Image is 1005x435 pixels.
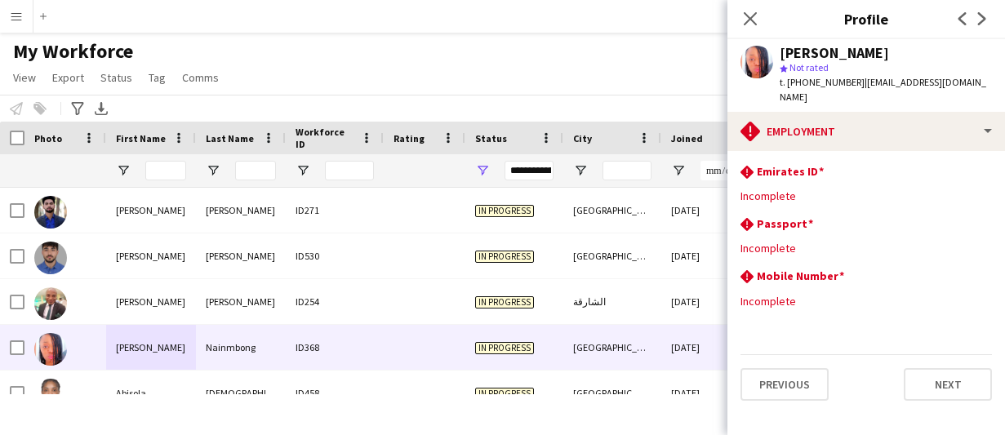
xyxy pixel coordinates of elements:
app-action-btn: Export XLSX [91,99,111,118]
span: Joined [671,132,703,144]
span: My Workforce [13,39,133,64]
span: | [EMAIL_ADDRESS][DOMAIN_NAME] [780,76,986,103]
span: View [13,70,36,85]
div: [PERSON_NAME] [780,46,889,60]
div: [DEMOGRAPHIC_DATA] [196,371,286,415]
div: [GEOGRAPHIC_DATA] [563,325,661,370]
div: Incomplete [740,189,992,203]
span: In progress [475,251,534,263]
div: ID530 [286,233,384,278]
div: ID271 [286,188,384,233]
div: [GEOGRAPHIC_DATA] [563,188,661,233]
h3: Mobile Number [757,269,844,283]
span: In progress [475,205,534,217]
span: Photo [34,132,62,144]
span: City [573,132,592,144]
button: Next [904,368,992,401]
img: Abigail Nainmbong [34,333,67,366]
div: [PERSON_NAME] [106,325,196,370]
button: Previous [740,368,829,401]
div: [PERSON_NAME] [196,233,286,278]
span: Not rated [789,61,829,73]
div: Incomplete [740,241,992,255]
div: [PERSON_NAME] [196,188,286,233]
input: Workforce ID Filter Input [325,161,374,180]
div: الشارقة [563,279,661,324]
div: ID458 [286,371,384,415]
button: Open Filter Menu [206,163,220,178]
div: ID254 [286,279,384,324]
div: Incomplete [740,294,992,308]
img: Abdullah Alnounou [34,242,67,274]
div: ID368 [286,325,384,370]
div: [GEOGRAPHIC_DATA] [563,371,661,415]
app-action-btn: Advanced filters [68,99,87,118]
input: City Filter Input [603,161,651,180]
h3: Emirates ID [757,164,824,179]
div: Employment [727,112,1005,151]
div: [PERSON_NAME] [196,279,286,324]
div: [PERSON_NAME] [106,188,196,233]
span: Workforce ID [296,126,354,150]
span: First Name [116,132,166,144]
span: Export [52,70,84,85]
h3: Passport [757,216,813,231]
div: [PERSON_NAME] [106,279,196,324]
button: Open Filter Menu [116,163,131,178]
div: [DATE] [661,188,759,233]
span: In progress [475,388,534,400]
img: Abel Ukaegbu [34,287,67,320]
span: t. [PHONE_NUMBER] [780,76,865,88]
div: [PERSON_NAME] [106,233,196,278]
button: Open Filter Menu [475,163,490,178]
div: [GEOGRAPHIC_DATA] [563,233,661,278]
a: Comms [176,67,225,88]
span: Comms [182,70,219,85]
span: In progress [475,296,534,308]
input: Joined Filter Input [700,161,749,180]
span: In progress [475,342,534,354]
input: First Name Filter Input [145,161,186,180]
div: [DATE] [661,325,759,370]
a: Export [46,67,91,88]
div: Nainmbong [196,325,286,370]
span: Rating [394,132,425,144]
h3: Profile [727,8,1005,29]
input: Last Name Filter Input [235,161,276,180]
span: Last Name [206,132,254,144]
div: [DATE] [661,371,759,415]
button: Open Filter Menu [573,163,588,178]
a: Tag [142,67,172,88]
button: Open Filter Menu [671,163,686,178]
span: Status [100,70,132,85]
span: Status [475,132,507,144]
div: [DATE] [661,279,759,324]
span: Tag [149,70,166,85]
a: View [7,67,42,88]
a: Status [94,67,139,88]
img: Abdul Hannan [34,196,67,229]
div: Abisola [106,371,196,415]
div: [DATE] [661,233,759,278]
button: Open Filter Menu [296,163,310,178]
img: Abisola Duyilemi [34,379,67,411]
